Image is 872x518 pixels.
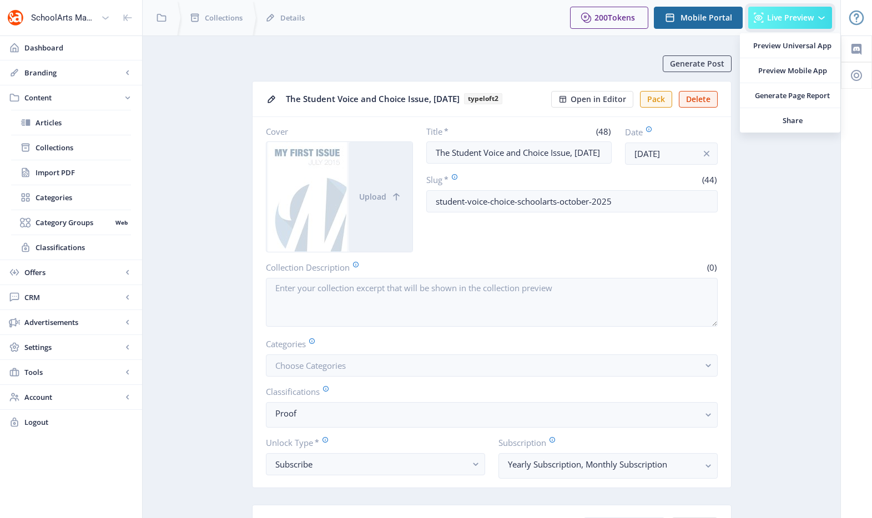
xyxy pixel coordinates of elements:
[625,126,709,138] label: Date
[11,185,131,210] a: Categories
[24,42,133,53] span: Dashboard
[36,117,131,128] span: Articles
[36,167,131,178] span: Import PDF
[498,453,718,479] button: Yearly Subscription, Monthly Subscription
[11,160,131,185] a: Import PDF
[670,59,724,68] span: Generate Post
[608,12,635,23] span: Tokens
[663,55,732,72] button: Generate Post
[266,402,718,428] button: Proof
[753,90,831,101] span: Generate Page Report
[498,436,709,449] label: Subscription
[266,338,709,350] label: Categories
[112,217,131,228] nb-badge: Web
[205,12,243,23] span: Collections
[701,148,712,159] nb-icon: info
[11,135,131,160] a: Collections
[748,7,832,29] button: Live Preview
[36,242,131,253] span: Classifications
[286,90,545,108] div: The Student Voice and Choice Issue, [DATE]
[426,174,567,186] label: Slug
[639,490,723,512] button: Discard Changes
[753,115,831,126] span: Share
[266,354,718,377] button: Choose Categories
[24,92,122,103] span: Content
[349,142,412,252] button: Upload
[740,33,840,58] a: Preview Universal App
[681,13,732,22] span: Mobile Portal
[753,40,831,51] span: Preview Universal App
[767,13,814,22] span: Live Preview
[7,9,24,27] img: properties.app_icon.png
[426,126,515,137] label: Title
[740,58,840,83] a: Preview Mobile App
[426,141,612,164] input: Type Collection Title ...
[11,235,131,260] a: Classifications
[11,210,131,235] a: Category GroupsWeb
[508,458,699,471] nb-select-label: Yearly Subscription, Monthly Subscription
[594,126,612,137] span: (48)
[24,67,122,78] span: Branding
[426,190,718,212] input: this-is-how-a-slug-looks-like
[740,108,840,133] a: Share
[36,192,131,203] span: Categories
[24,267,122,278] span: Offers
[275,407,699,420] nb-select-label: Proof
[679,91,718,108] button: Delete
[625,143,718,165] input: Publishing Date
[551,91,633,108] button: Open in Editor
[275,458,467,471] div: Subscribe
[266,261,487,273] label: Collection Description
[24,317,122,328] span: Advertisements
[266,126,405,137] label: Cover
[740,83,840,108] a: Generate Page Report
[700,174,718,185] span: (44)
[654,7,743,29] button: Mobile Portal
[266,385,709,398] label: Classifications
[36,142,131,153] span: Collections
[36,217,112,228] span: Category Groups
[640,91,672,108] button: Pack
[695,143,718,165] button: info
[266,436,476,449] label: Unlock Type
[359,192,386,201] span: Upload
[464,93,502,104] b: typeloft2
[24,392,122,403] span: Account
[11,110,131,135] a: Articles
[266,453,485,475] button: Subscribe
[571,95,626,104] span: Open in Editor
[24,417,133,428] span: Logout
[570,7,648,29] button: 200Tokens
[753,65,831,76] span: Preview Mobile App
[24,292,122,303] span: CRM
[24,367,122,378] span: Tools
[732,490,805,512] button: Save Changes
[275,360,346,371] span: Choose Categories
[31,6,97,30] div: SchoolArts Magazine
[280,12,305,23] span: Details
[705,262,718,273] span: (0)
[24,342,122,353] span: Settings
